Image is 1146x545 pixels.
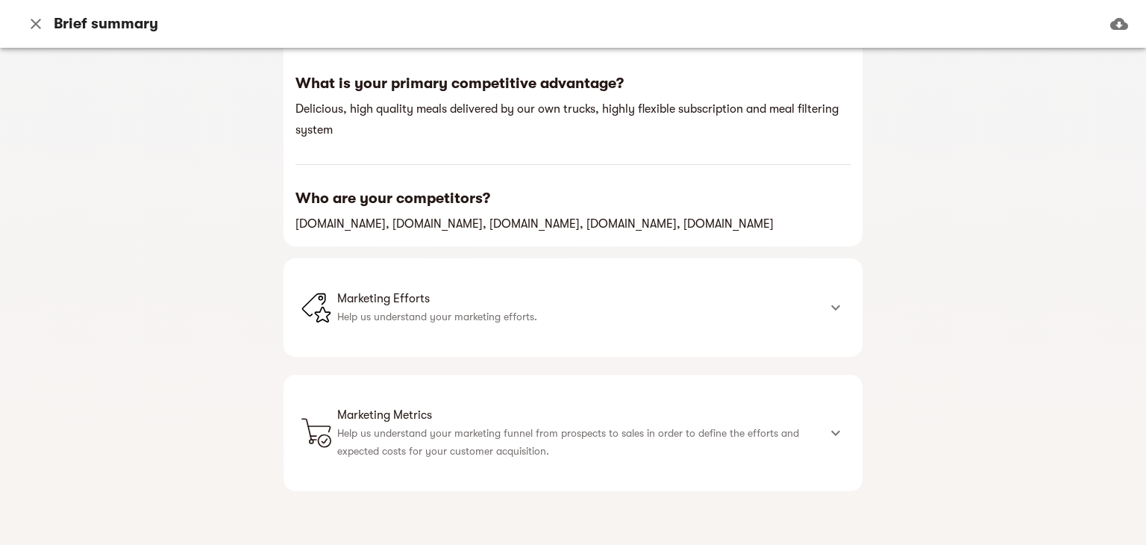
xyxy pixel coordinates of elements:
span: Marketing Metrics [337,406,818,424]
h6: Delicious, high quality meals delivered by our own trucks, highly flexible subscription and meal ... [295,99,851,140]
img: brand.svg [301,293,331,323]
p: Help us understand your marketing funnel from prospects to sales in order to define the efforts a... [337,424,818,460]
p: Help us understand your marketing efforts. [337,308,818,326]
div: Marketing EffortsHelp us understand your marketing efforts. [284,258,862,357]
img: customerAcquisition.svg [301,418,331,448]
h6: Brief summary [54,14,158,34]
div: Marketing MetricsHelp us understand your marketing funnel from prospects to sales in order to def... [284,375,862,491]
span: Marketing Efforts [337,290,818,308]
h6: What is your primary competitive advantage? [295,74,851,93]
h6: Who are your competitors? [295,189,851,208]
h6: [DOMAIN_NAME], [DOMAIN_NAME], [DOMAIN_NAME], [DOMAIN_NAME], [DOMAIN_NAME] [295,214,851,234]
